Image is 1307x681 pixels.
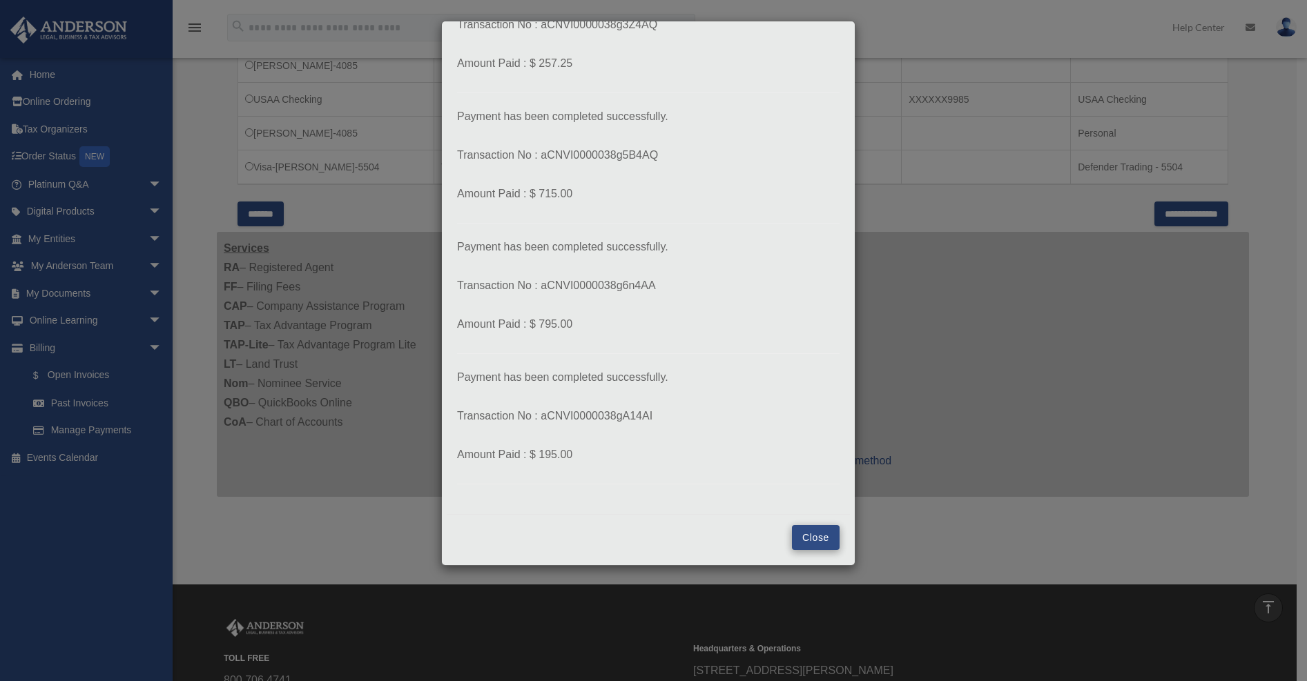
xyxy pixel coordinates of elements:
[457,406,840,426] p: Transaction No : aCNVI0000038gA14AI
[457,184,840,204] p: Amount Paid : $ 715.00
[457,237,840,257] p: Payment has been completed successfully.
[457,146,840,165] p: Transaction No : aCNVI0000038g5B4AQ
[457,276,840,295] p: Transaction No : aCNVI0000038g6n4AA
[457,107,840,126] p: Payment has been completed successfully.
[457,368,840,387] p: Payment has been completed successfully.
[457,445,840,464] p: Amount Paid : $ 195.00
[457,54,840,73] p: Amount Paid : $ 257.25
[457,315,840,334] p: Amount Paid : $ 795.00
[792,525,840,550] button: Close
[457,15,840,34] p: Transaction No : aCNVI0000038g3Z4AQ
